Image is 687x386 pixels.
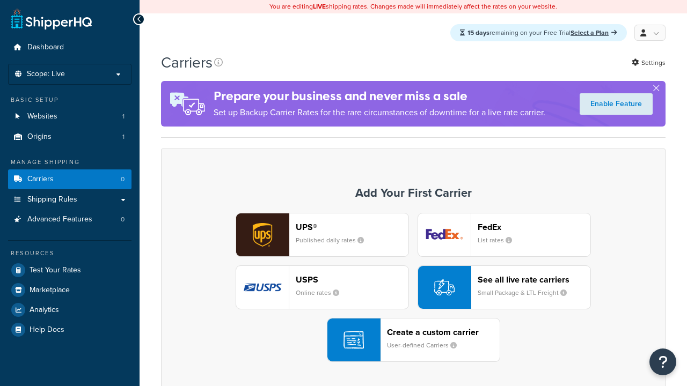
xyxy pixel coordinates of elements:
[580,93,653,115] a: Enable Feature
[418,265,591,309] button: See all live rate carriersSmall Package & LTL Freight
[8,107,131,127] a: Websites 1
[8,210,131,229] a: Advanced Features 0
[27,43,64,52] span: Dashboard
[296,222,408,232] header: UPS®
[8,107,131,127] li: Websites
[172,187,654,199] h3: Add Your First Carrier
[649,348,676,375] button: Open Resource Center
[418,213,471,256] img: fedEx logo
[27,215,92,224] span: Advanced Features
[30,286,70,295] span: Marketplace
[27,175,54,184] span: Carriers
[8,127,131,147] a: Origins 1
[30,325,64,335] span: Help Docs
[8,320,131,339] a: Help Docs
[30,266,81,275] span: Test Your Rates
[313,2,326,11] b: LIVE
[434,277,455,298] img: icon-carrier-liverate-becf4550.svg
[8,300,131,320] a: Analytics
[236,266,289,309] img: usps logo
[236,213,289,256] img: ups logo
[8,95,131,105] div: Basic Setup
[11,8,92,29] a: ShipperHQ Home
[30,306,59,315] span: Analytics
[8,190,131,210] a: Shipping Rules
[387,340,465,350] small: User-defined Carriers
[8,210,131,229] li: Advanced Features
[8,169,131,189] li: Carriers
[236,265,409,309] button: usps logoUSPSOnline rates
[27,195,77,204] span: Shipping Rules
[296,274,408,285] header: USPS
[632,55,666,70] a: Settings
[8,280,131,300] a: Marketplace
[161,81,214,127] img: ad-rules-rateshop-fe6ec290ccb7230408bd80ed9643f0289d75e0ffd9eb532fc0e269fcd187b520.png
[8,169,131,189] a: Carriers 0
[27,70,65,79] span: Scope: Live
[122,112,125,121] span: 1
[467,28,489,38] strong: 15 days
[418,213,591,257] button: fedEx logoFedExList rates
[571,28,617,38] a: Select a Plan
[478,288,575,298] small: Small Package & LTL Freight
[121,215,125,224] span: 0
[214,87,545,105] h4: Prepare your business and never miss a sale
[343,330,364,350] img: icon-carrier-custom-c93b8a24.svg
[27,112,57,121] span: Websites
[8,158,131,167] div: Manage Shipping
[450,24,627,41] div: remaining on your Free Trial
[121,175,125,184] span: 0
[387,327,500,337] header: Create a custom carrier
[27,132,52,142] span: Origins
[8,249,131,258] div: Resources
[478,235,521,245] small: List rates
[8,261,131,280] a: Test Your Rates
[161,52,213,73] h1: Carriers
[478,274,590,285] header: See all live rate carriers
[327,318,500,362] button: Create a custom carrierUser-defined Carriers
[478,222,590,232] header: FedEx
[8,127,131,147] li: Origins
[214,105,545,120] p: Set up Backup Carrier Rates for the rare circumstances of downtime for a live rate carrier.
[8,38,131,57] a: Dashboard
[296,235,372,245] small: Published daily rates
[122,132,125,142] span: 1
[296,288,348,298] small: Online rates
[236,213,409,257] button: ups logoUPS®Published daily rates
